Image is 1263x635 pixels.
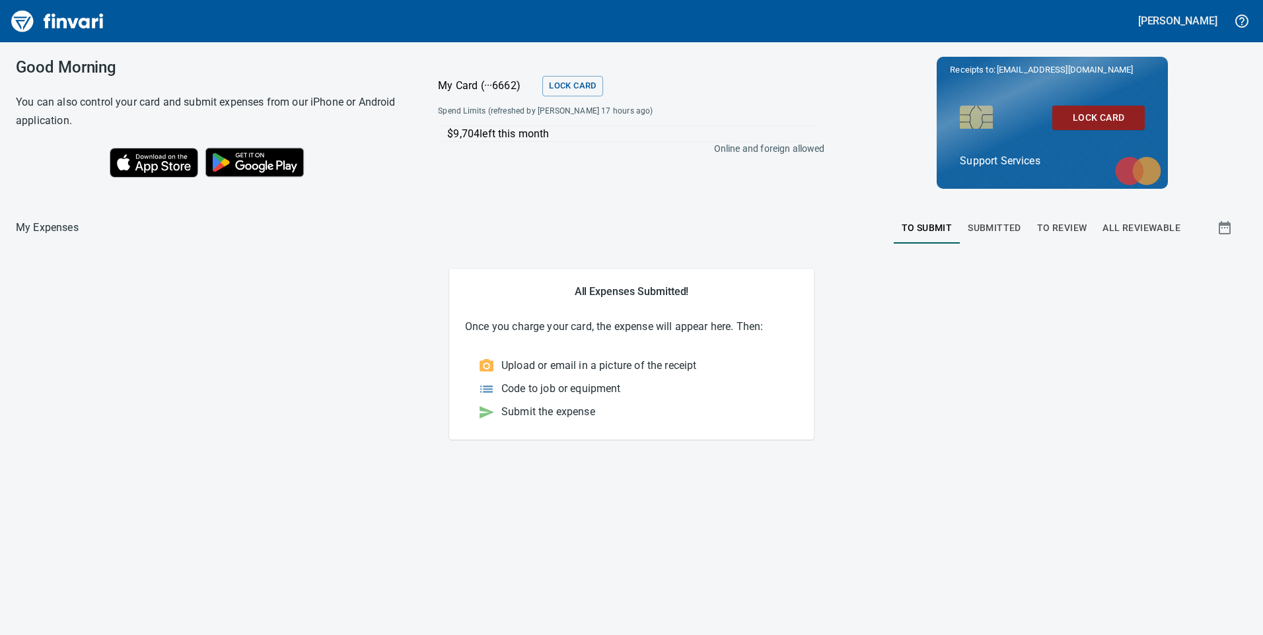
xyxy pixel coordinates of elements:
[902,220,953,236] span: To Submit
[1037,220,1087,236] span: To Review
[501,358,696,374] p: Upload or email in a picture of the receipt
[438,105,737,118] span: Spend Limits (refreshed by [PERSON_NAME] 17 hours ago)
[110,148,198,178] img: Download on the App Store
[1135,11,1221,31] button: [PERSON_NAME]
[1108,150,1168,192] img: mastercard.svg
[438,78,537,94] p: My Card (···6662)
[1138,14,1217,28] h5: [PERSON_NAME]
[16,220,79,236] nav: breadcrumb
[1205,212,1247,244] button: Show transactions within a particular date range
[1063,110,1134,126] span: Lock Card
[1102,220,1180,236] span: All Reviewable
[427,142,824,155] p: Online and foreign allowed
[542,76,602,96] button: Lock Card
[950,63,1155,77] p: Receipts to:
[8,5,107,37] img: Finvari
[465,284,798,298] h5: All Expenses Submitted!
[501,404,595,420] p: Submit the expense
[501,381,621,397] p: Code to job or equipment
[198,141,312,184] img: Get it on Google Play
[16,93,405,130] h6: You can also control your card and submit expenses from our iPhone or Android application.
[1052,106,1145,130] button: Lock Card
[447,126,818,142] p: $9,704 left this month
[960,153,1145,169] p: Support Services
[995,63,1134,76] span: [EMAIL_ADDRESS][DOMAIN_NAME]
[16,220,79,236] p: My Expenses
[968,220,1021,236] span: Submitted
[465,319,798,335] p: Once you charge your card, the expense will appear here. Then:
[16,58,405,77] h3: Good Morning
[549,79,596,94] span: Lock Card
